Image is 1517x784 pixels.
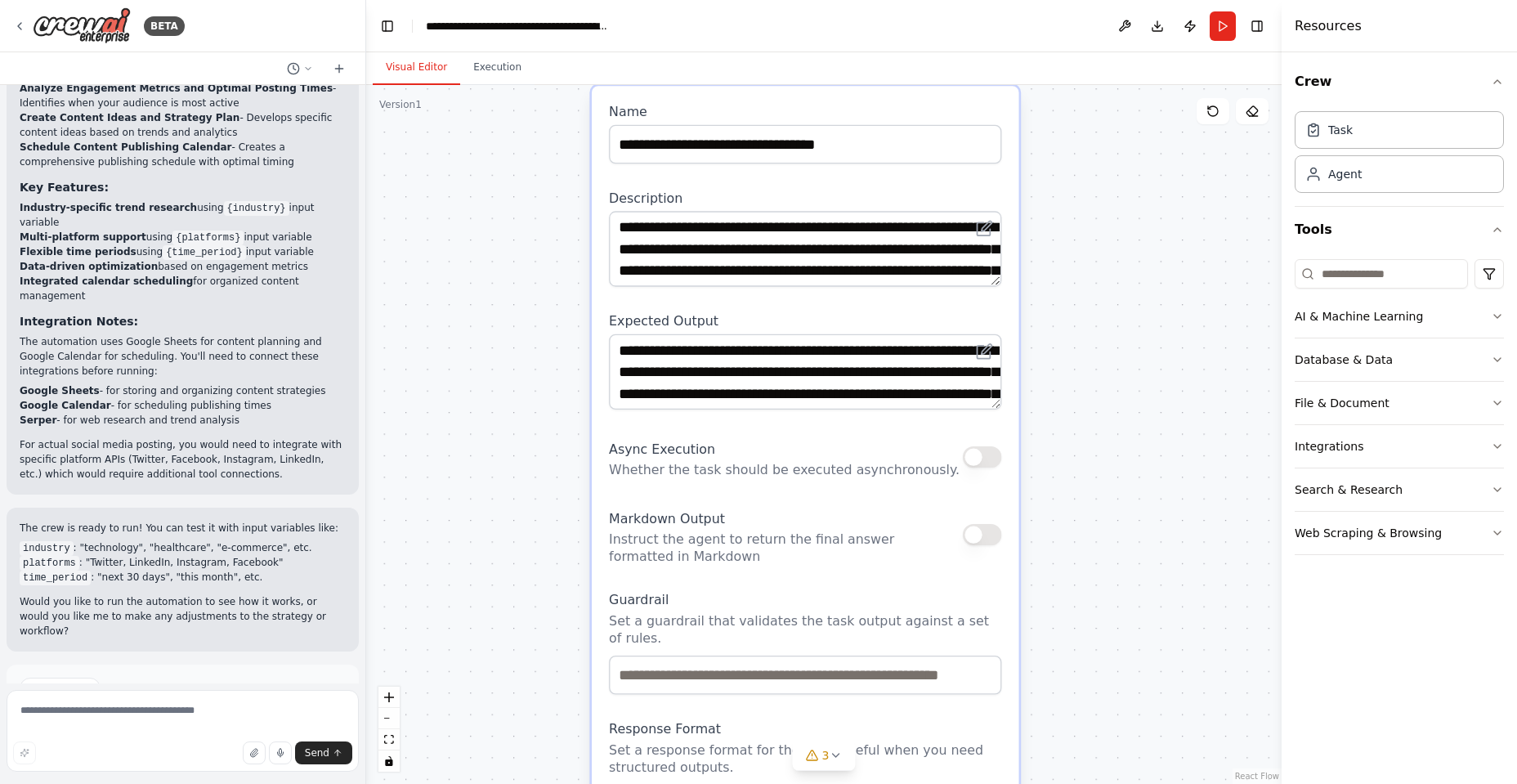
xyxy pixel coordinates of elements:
[20,571,91,585] code: time_period
[1328,122,1353,138] div: Task
[20,140,346,169] li: - Creates a comprehensive publishing schedule with optimal timing
[1328,166,1362,182] div: Agent
[20,202,197,213] strong: Industry-specific trend research
[20,261,158,272] strong: Data-driven optimization
[609,591,1001,608] label: Guardrail
[378,729,400,750] button: fit view
[609,190,1001,207] label: Description
[378,687,400,708] button: zoom in
[20,541,74,556] code: industry
[1295,382,1504,424] button: File & Document
[822,747,830,764] span: 3
[20,570,346,585] li: : "next 30 days", "this month", etc.
[1295,525,1442,541] div: Web Scraping & Browsing
[20,244,346,259] li: using input variable
[1295,352,1393,368] div: Database & Data
[20,521,346,535] p: The crew is ready to run! You can test it with input variables like:
[378,687,400,772] div: React Flow controls
[20,83,333,94] strong: Analyze Engagement Metrics and Optimal Posting Times
[20,274,346,303] li: for organized content management
[20,414,56,426] strong: Serper
[376,15,399,38] button: Hide left sidebar
[20,112,239,123] strong: Create Content Ideas and Strategy Plan
[1295,468,1504,511] button: Search & Research
[379,98,422,111] div: Version 1
[1246,15,1269,38] button: Hide right sidebar
[305,746,329,759] span: Send
[1295,438,1363,455] div: Integrations
[20,398,346,413] li: - for scheduling publishing times
[1295,253,1504,568] div: Tools
[326,59,352,78] button: Start a new chat
[378,708,400,729] button: zoom out
[1295,16,1362,36] h4: Resources
[1295,512,1504,554] button: Web Scraping & Browsing
[172,231,244,245] code: {platforms}
[20,400,111,411] strong: Google Calendar
[1295,207,1504,253] button: Tools
[609,312,1001,329] label: Expected Output
[1295,308,1423,325] div: AI & Machine Learning
[20,385,100,396] strong: Google Sheets
[1295,338,1504,381] button: Database & Data
[609,612,1001,647] p: Set a guardrail that validates the task output against a set of rules.
[1295,482,1403,498] div: Search & Research
[20,555,346,570] li: : "Twitter, LinkedIn, Instagram, Facebook"
[1295,395,1389,411] div: File & Document
[243,741,266,764] button: Upload files
[609,442,715,457] span: Async Execution
[20,259,346,274] li: based on engagement metrics
[163,245,246,260] code: {time_period}
[426,18,610,34] nav: breadcrumb
[20,594,346,638] p: Would you like to run the automation to see how it works, or would you like me to make any adjust...
[20,141,232,153] strong: Schedule Content Publishing Calendar
[20,540,346,555] li: : "technology", "healthcare", "e-commerce", etc.
[378,750,400,772] button: toggle interactivity
[373,51,460,85] button: Visual Editor
[20,437,346,482] p: For actual social media posting, you would need to integrate with specific platform APIs (Twitter...
[609,531,963,565] p: Instruct the agent to return the final answer formatted in Markdown
[20,246,136,258] strong: Flexible time periods
[1295,295,1504,338] button: AI & Machine Learning
[20,276,193,287] strong: Integrated calendar scheduling
[20,110,346,140] li: - Develops specific content ideas based on trends and analytics
[20,230,346,244] li: using input variable
[20,200,346,230] li: using input variable
[269,741,292,764] button: Click to speak your automation idea
[609,742,1001,777] p: Set a response format for the task. Useful when you need structured outputs.
[1295,105,1504,206] div: Crew
[20,334,346,379] p: The automation uses Google Sheets for content planning and Google Calendar for scheduling. You'll...
[20,181,109,194] strong: Key Features:
[20,383,346,398] li: - for storing and organizing content strategies
[302,680,346,697] button: Dismiss
[38,682,93,695] span: Suggestion
[1295,59,1504,105] button: Crew
[20,413,346,428] li: - for web research and trend analysis
[20,556,79,571] code: platforms
[1235,772,1279,781] a: React Flow attribution
[144,16,185,36] div: BETA
[33,7,131,44] img: Logo
[793,741,856,771] button: 3
[20,231,146,243] strong: Multi-platform support
[609,103,1001,120] label: Name
[13,741,36,764] button: Improve this prompt
[20,315,138,328] strong: Integration Notes:
[971,338,997,365] button: Open in editor
[971,216,997,242] button: Open in editor
[609,720,1001,737] label: Response Format
[609,511,725,526] span: Markdown Output
[460,51,535,85] button: Execution
[1295,425,1504,468] button: Integrations
[295,741,352,764] button: Send
[224,201,289,216] code: {industry}
[280,59,320,78] button: Switch to previous chat
[20,81,346,110] li: - Identifies when your audience is most active
[609,461,960,478] p: Whether the task should be executed asynchronously.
